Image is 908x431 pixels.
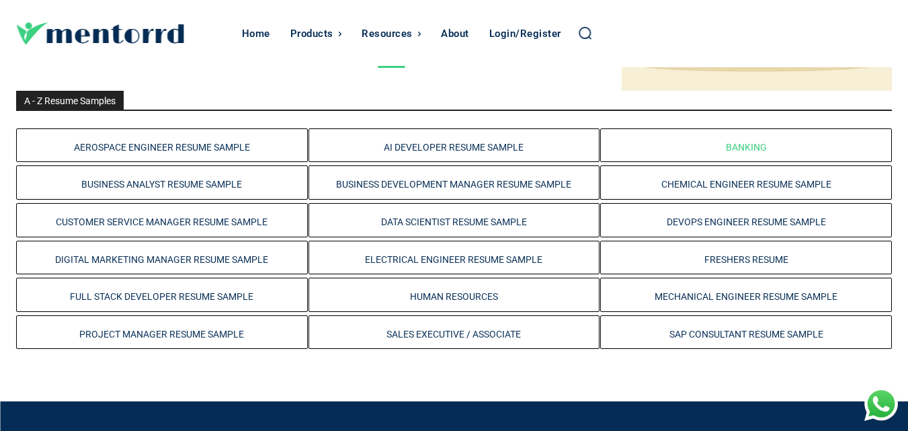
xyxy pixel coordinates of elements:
[384,142,524,153] a: AI Developer Resume Sample
[726,142,767,153] a: Banking
[74,142,250,153] a: Aerospace Engineer Resume Sample
[667,217,826,227] a: Devops Engineer Resume Sample
[864,387,898,421] div: Chat with Us
[81,179,242,190] a: Business Analyst Resume Sample
[669,329,823,340] a: SAP Consultant Resume Sample
[386,329,521,340] a: Sales Executive / Associate
[16,91,124,110] span: A - Z Resume Samples
[336,179,571,190] a: Business Development Manager Resume Sample
[655,291,837,302] a: Mechanical Engineer Resume Sample
[661,179,831,190] a: Chemical Engineer Resume Sample
[79,329,244,340] a: Project Manager Resume Sample
[410,291,498,302] a: Human Resources
[16,22,235,45] a: Logo
[704,254,788,265] a: Freshers Resume
[365,254,542,265] a: Electrical Engineer Resume Sample
[381,217,527,227] a: Data Scientist Resume Sample
[56,217,267,227] a: Customer Service Manager Resume Sample
[578,26,593,40] a: Search
[55,254,268,265] a: Digital Marketing Manager Resume Sample
[70,291,253,302] a: Full Stack Developer Resume Sample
